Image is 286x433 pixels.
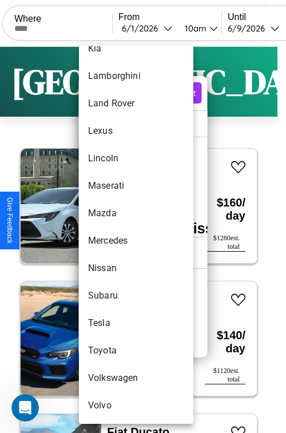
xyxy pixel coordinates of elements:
[79,200,193,227] li: Mazda
[79,117,193,145] li: Lexus
[6,197,14,244] div: Give Feedback
[79,309,193,337] li: Tesla
[79,145,193,172] li: Lincoln
[11,394,39,422] iframe: Intercom live chat
[79,337,193,364] li: Toyota
[79,172,193,200] li: Maserati
[79,364,193,392] li: Volkswagen
[79,62,193,90] li: Lamborghini
[79,90,193,117] li: Land Rover
[79,282,193,309] li: Subaru
[79,255,193,282] li: Nissan
[79,35,193,62] li: Kia
[79,392,193,419] li: Volvo
[79,227,193,255] li: Mercedes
